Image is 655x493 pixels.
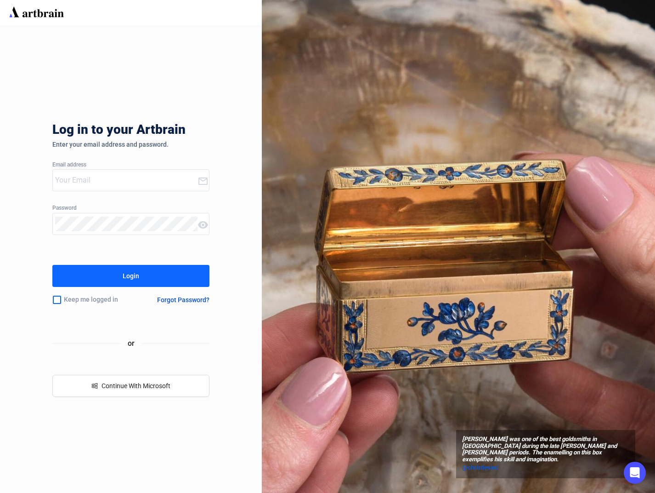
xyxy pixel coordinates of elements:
[462,464,498,471] span: @christiesinc
[462,436,629,464] span: [PERSON_NAME] was one of the best goldsmiths in [GEOGRAPHIC_DATA] during the late [PERSON_NAME] a...
[157,296,209,304] div: Forgot Password?
[123,269,139,283] div: Login
[52,265,209,287] button: Login
[52,122,328,141] div: Log in to your Artbrain
[52,375,209,397] button: windowsContinue With Microsoft
[52,290,139,310] div: Keep me logged in
[462,463,629,472] a: @christiesinc
[52,205,209,212] div: Password
[52,162,209,168] div: Email address
[55,173,198,188] input: Your Email
[102,382,170,390] span: Continue With Microsoft
[91,383,98,389] span: windows
[624,462,646,484] div: Open Intercom Messenger
[52,141,209,148] div: Enter your email address and password.
[120,338,142,349] span: or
